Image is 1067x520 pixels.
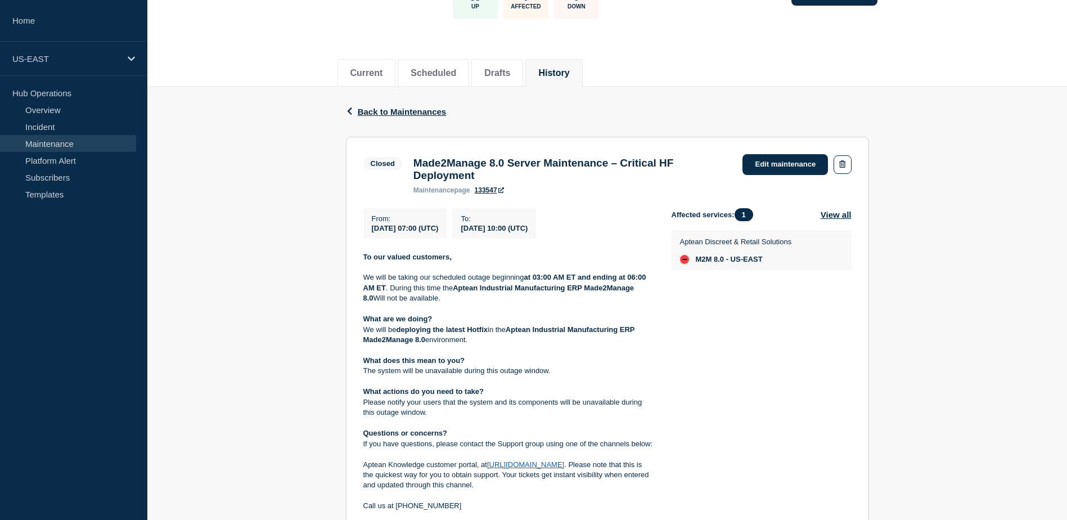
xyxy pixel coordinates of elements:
[413,186,470,194] p: page
[372,224,439,232] span: [DATE] 07:00 (UTC)
[363,356,465,365] strong: What does this mean to you?
[363,325,654,346] p: We will be in the environment.
[413,157,732,182] h3: Made2Manage 8.0 Server Maintenance – Critical HF Deployment
[363,397,654,418] p: Please notify your users that the system and its components will be unavailable during this outag...
[346,107,447,116] button: Back to Maintenances
[411,68,456,78] button: Scheduled
[350,68,383,78] button: Current
[742,154,828,175] a: Edit maintenance
[511,3,541,10] p: Affected
[475,186,504,194] a: 133547
[363,460,654,491] p: Aptean Knowledge customer portal, at . Please note that this is the quickest way for you to obtai...
[363,273,648,292] strong: at 03:00 AM ET and ending at 06:00 AM ET
[680,237,792,246] p: Aptean Discreet & Retail Solutions
[696,255,763,264] span: M2M 8.0 - US-EAST
[363,501,654,511] p: Call us at [PHONE_NUMBER]
[363,387,484,396] strong: What actions do you need to take?
[363,429,448,437] strong: Questions or concerns?
[735,208,753,221] span: 1
[363,315,433,323] strong: What are we doing?
[461,224,528,232] span: [DATE] 10:00 (UTC)
[821,208,852,221] button: View all
[363,284,636,302] strong: Aptean Industrial Manufacturing ERP Made2Manage 8.0
[672,208,759,221] span: Affected services:
[568,3,586,10] p: Down
[372,214,439,223] p: From :
[12,54,120,64] p: US-EAST
[363,272,654,303] p: We will be taking our scheduled outage beginning . During this time the Will not be available.
[363,157,402,170] span: Closed
[487,460,564,469] a: [URL][DOMAIN_NAME]
[397,325,488,334] strong: deploying the latest Hotfix
[363,253,452,261] strong: To our valued customers,
[471,3,479,10] p: Up
[538,68,569,78] button: History
[680,255,689,264] div: down
[363,439,654,449] p: If you have questions, please contact the Support group using one of the channels below:
[358,107,447,116] span: Back to Maintenances
[461,214,528,223] p: To :
[363,366,654,376] p: The system will be unavailable during this outage window.
[484,68,510,78] button: Drafts
[413,186,454,194] span: maintenance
